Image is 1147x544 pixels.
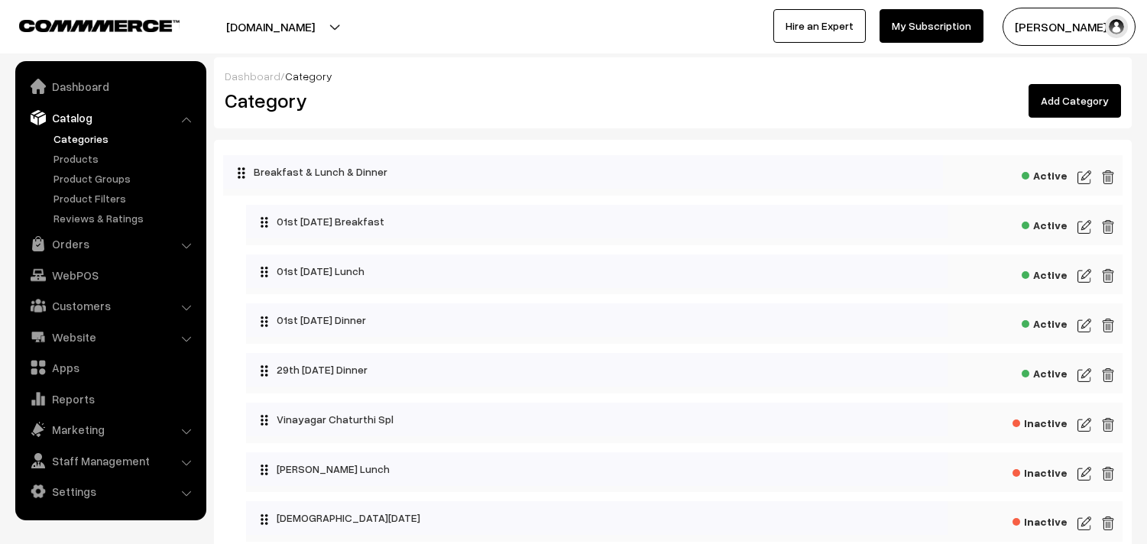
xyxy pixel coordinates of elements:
[1101,514,1115,533] img: edit
[19,323,201,351] a: Website
[1101,267,1115,285] img: edit
[50,210,201,226] a: Reviews & Ratings
[260,414,269,426] img: drag
[1077,218,1091,236] img: edit
[246,303,948,337] div: 01st [DATE] Dinner
[19,385,201,413] a: Reports
[1077,465,1091,483] img: edit
[1022,264,1068,283] span: Active
[225,68,1121,84] div: /
[50,131,201,147] a: Categories
[1101,465,1115,483] img: edit
[260,316,269,328] img: drag
[1077,366,1091,384] img: edit
[1003,8,1136,46] button: [PERSON_NAME] s…
[223,155,943,189] div: Breakfast & Lunch & Dinner
[50,151,201,167] a: Products
[19,478,201,505] a: Settings
[1105,15,1128,38] img: user
[246,205,948,238] div: 01st [DATE] Breakfast
[1077,514,1091,533] img: edit
[1077,316,1091,335] img: edit
[19,354,201,381] a: Apps
[1022,312,1068,332] span: Active
[260,266,269,278] img: drag
[1077,267,1091,285] img: edit
[237,167,246,179] img: drag
[19,292,201,319] a: Customers
[1013,461,1068,481] span: Inactive
[260,464,269,476] img: drag
[260,364,269,377] img: drag
[225,89,662,112] h2: Category
[50,170,201,186] a: Product Groups
[246,403,948,436] div: Vinayagar Chaturthi Spl
[260,216,269,228] img: drag
[223,155,238,184] button: Collapse
[1101,416,1115,434] img: edit
[1101,366,1115,384] img: edit
[773,9,866,43] a: Hire an Expert
[1077,168,1091,186] img: edit
[1029,84,1121,118] a: Add Category
[1077,416,1091,434] img: edit
[50,190,201,206] a: Product Filters
[19,261,201,289] a: WebPOS
[1101,218,1115,236] img: edit
[880,9,983,43] a: My Subscription
[285,70,332,83] span: Category
[1101,168,1115,186] img: edit
[1013,510,1068,529] span: Inactive
[1022,362,1068,381] span: Active
[246,353,948,387] div: 29th [DATE] Dinner
[260,513,269,526] img: drag
[246,501,948,535] div: [DEMOGRAPHIC_DATA][DATE]
[19,73,201,100] a: Dashboard
[19,15,153,34] a: COMMMERCE
[19,104,201,131] a: Catalog
[1022,214,1068,233] span: Active
[246,452,948,486] div: [PERSON_NAME] Lunch
[19,230,201,257] a: Orders
[225,70,280,83] a: Dashboard
[19,447,201,474] a: Staff Management
[246,254,948,288] div: 01st [DATE] Lunch
[173,8,368,46] button: [DOMAIN_NAME]
[19,20,180,31] img: COMMMERCE
[19,416,201,443] a: Marketing
[1022,164,1068,183] span: Active
[1101,316,1115,335] img: edit
[1013,412,1068,431] span: Inactive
